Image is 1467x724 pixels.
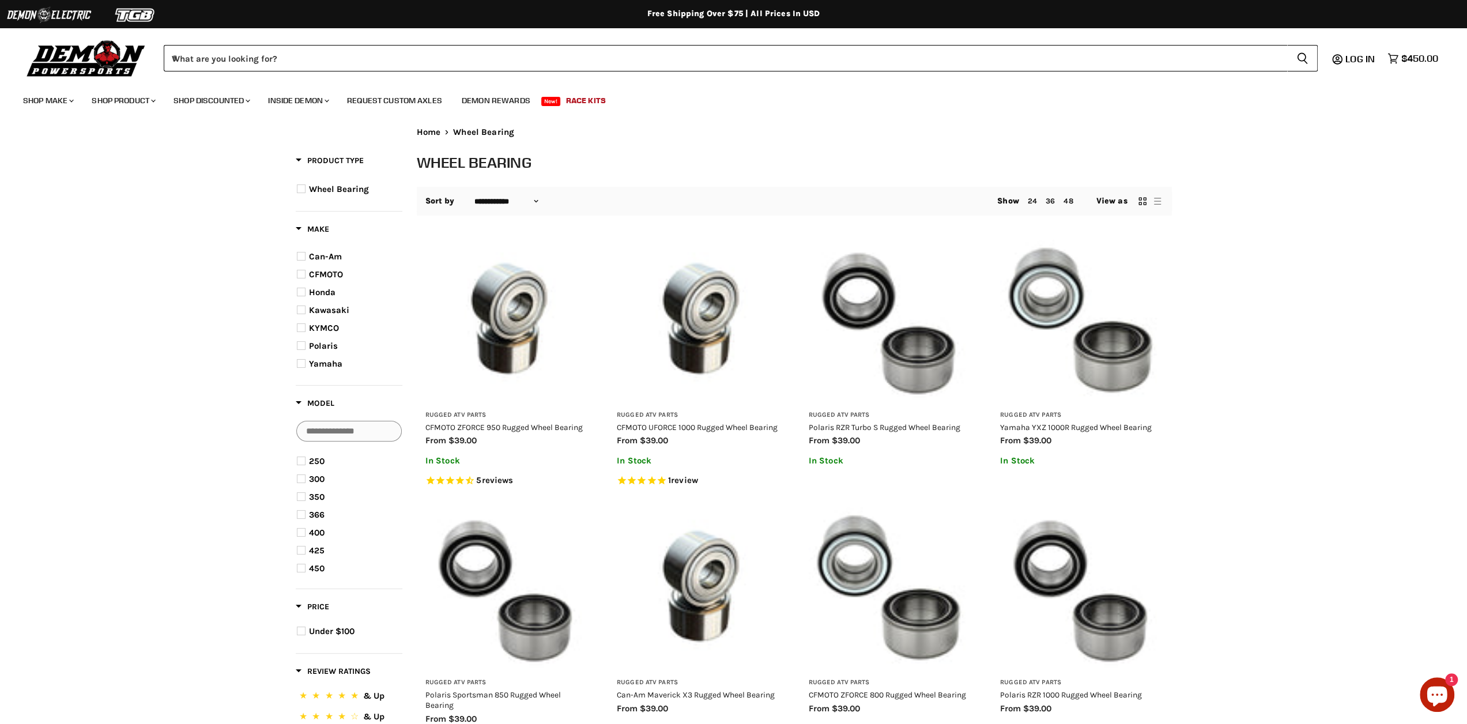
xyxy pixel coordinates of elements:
[617,240,780,403] img: CFMOTO UFORCE 1000 Rugged Wheel Bearing
[557,89,614,112] a: Race Kits
[617,435,638,446] span: from
[1000,456,1163,466] p: In Stock
[296,156,364,165] span: Product Type
[1401,53,1438,64] span: $450.00
[296,155,364,169] button: Filter by Product Type
[1000,703,1021,714] span: from
[1287,45,1318,71] button: Search
[14,89,81,112] a: Shop Make
[363,711,384,722] span: & Up
[425,240,589,403] img: CFMOTO ZFORCE 950 Rugged Wheel Bearing
[309,305,349,315] span: Kawasaki
[1137,195,1148,207] button: grid view
[1152,195,1163,207] button: list view
[297,689,401,706] button: 5 Stars.
[259,89,336,112] a: Inside Demon
[809,690,966,699] a: CFMOTO ZFORCE 800 Rugged Wheel Bearing
[309,563,325,574] span: 450
[309,545,325,556] span: 425
[425,435,446,446] span: from
[425,507,589,670] img: Polaris Sportsman 850 Rugged Wheel Bearing
[309,456,325,466] span: 250
[832,435,860,446] span: $39.00
[296,224,329,238] button: Filter by Make
[453,89,539,112] a: Demon Rewards
[296,602,329,612] span: Price
[997,196,1019,206] span: Show
[809,411,972,420] h3: Rugged ATV Parts
[617,507,780,670] img: Can-Am Maverick X3 Rugged Wheel Bearing
[296,421,402,442] input: Search Options
[1000,690,1142,699] a: Polaris RZR 1000 Rugged Wheel Bearing
[1345,53,1375,65] span: Log in
[309,269,343,280] span: CFMOTO
[309,492,325,502] span: 350
[1028,197,1037,205] a: 24
[309,341,338,351] span: Polaris
[165,89,257,112] a: Shop Discounted
[425,475,589,487] span: Rated 4.2 out of 5 stars 5 reviews
[309,323,339,333] span: KYMCO
[671,475,698,485] span: review
[809,240,972,403] img: Polaris RZR Turbo S Rugged Wheel Bearing
[425,197,455,206] label: Sort by
[1096,197,1127,206] span: View as
[425,690,561,710] a: Polaris Sportsman 850 Rugged Wheel Bearing
[1064,197,1073,205] a: 48
[309,287,335,297] span: Honda
[809,423,960,432] a: Polaris RZR Turbo S Rugged Wheel Bearing
[809,456,972,466] p: In Stock
[481,475,513,485] span: reviews
[417,127,441,137] a: Home
[273,9,1195,19] div: Free Shipping Over $75 | All Prices In USD
[640,703,668,714] span: $39.00
[309,527,325,538] span: 400
[1000,507,1163,670] img: Polaris RZR 1000 Rugged Wheel Bearing
[809,678,972,687] h3: Rugged ATV Parts
[83,89,163,112] a: Shop Product
[296,666,371,680] button: Filter by Review Ratings
[617,703,638,714] span: from
[164,45,1318,71] form: Product
[476,475,513,485] span: 5 reviews
[617,456,780,466] p: In Stock
[1023,435,1051,446] span: $39.00
[541,97,561,106] span: New!
[1000,240,1163,403] img: Yamaha YXZ 1000R Rugged Wheel Bearing
[425,411,589,420] h3: Rugged ATV Parts
[617,423,778,432] a: CFMOTO UFORCE 1000 Rugged Wheel Bearing
[309,510,325,520] span: 366
[1000,678,1163,687] h3: Rugged ATV Parts
[1416,677,1458,715] inbox-online-store-chat: Shopify online store chat
[453,127,514,137] span: Wheel Bearing
[1046,197,1055,205] a: 36
[309,251,342,262] span: Can-Am
[640,435,668,446] span: $39.00
[309,474,325,484] span: 300
[832,703,860,714] span: $39.00
[14,84,1435,112] ul: Main menu
[309,359,342,369] span: Yamaha
[92,4,179,26] img: TGB Logo 2
[309,184,369,194] span: Wheel Bearing
[617,475,780,487] span: Rated 5.0 out of 5 stars 1 reviews
[164,45,1287,71] input: When autocomplete results are available use up and down arrows to review and enter to select
[425,678,589,687] h3: Rugged ATV Parts
[296,398,334,408] span: Model
[296,398,334,412] button: Filter by Model
[1382,50,1444,67] a: $450.00
[1000,435,1021,446] span: from
[1000,423,1152,432] a: Yamaha YXZ 1000R Rugged Wheel Bearing
[363,691,384,701] span: & Up
[448,714,477,724] span: $39.00
[417,187,1172,216] nav: Collection utilities
[668,475,698,485] span: 1 reviews
[296,601,329,616] button: Filter by Price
